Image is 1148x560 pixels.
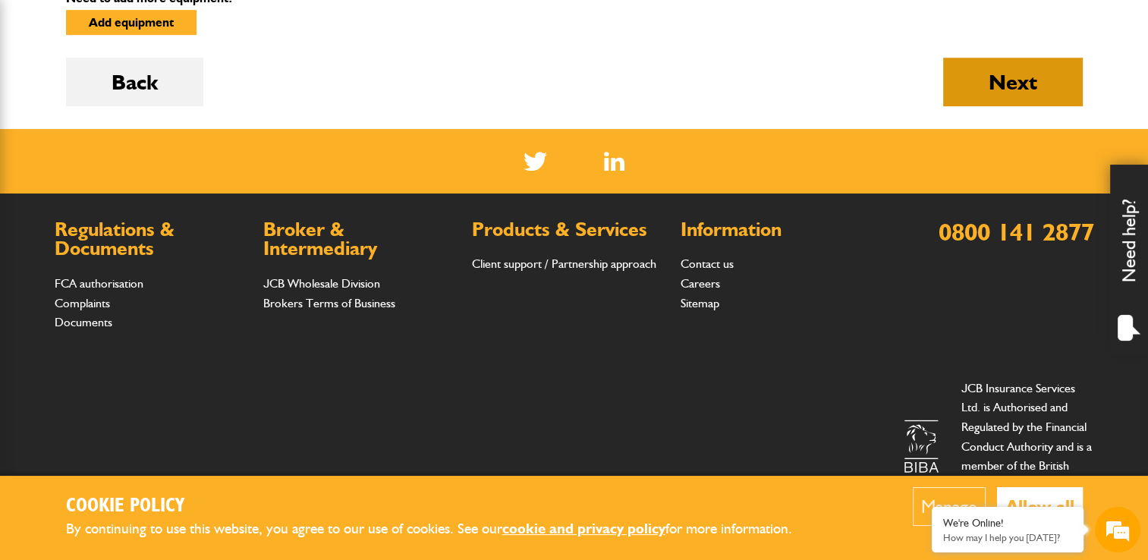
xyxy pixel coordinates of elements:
a: 0800 141 2877 [939,217,1094,247]
button: Manage [913,487,986,526]
div: Chat with us now [79,85,255,105]
input: Enter your email address [20,185,277,219]
input: Enter your phone number [20,230,277,263]
a: cookie and privacy policy [502,520,665,537]
textarea: Type your message and hit 'Enter' [20,275,277,428]
a: Contact us [681,256,734,271]
h2: Products & Services [472,220,665,240]
p: By continuing to use this website, you agree to our use of cookies. See our for more information. [66,518,817,541]
h2: Information [681,220,874,240]
div: Minimize live chat window [249,8,285,44]
a: Documents [55,315,112,329]
button: Next [943,58,1083,106]
button: Add equipment [66,10,197,35]
a: Sitemap [681,296,719,310]
img: Linked In [604,152,624,171]
h2: Regulations & Documents [55,220,248,259]
img: Twitter [524,152,547,171]
em: Start Chat [206,440,275,461]
a: LinkedIn [604,152,624,171]
p: How may I help you today? [943,532,1072,543]
a: Complaints [55,296,110,310]
button: Allow all [997,487,1083,526]
a: JCB Wholesale Division [263,276,380,291]
div: We're Online! [943,517,1072,530]
button: Back [66,58,203,106]
p: JCB Insurance Services Ltd. is Authorised and Regulated by the Financial Conduct Authority and is... [961,379,1094,514]
a: Brokers Terms of Business [263,296,395,310]
a: Careers [681,276,720,291]
a: Client support / Partnership approach [472,256,656,271]
h2: Cookie Policy [66,495,817,518]
img: d_20077148190_company_1631870298795_20077148190 [26,84,64,105]
h2: Broker & Intermediary [263,220,457,259]
input: Enter your last name [20,140,277,174]
a: FCA authorisation [55,276,143,291]
div: Need help? [1110,165,1148,354]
